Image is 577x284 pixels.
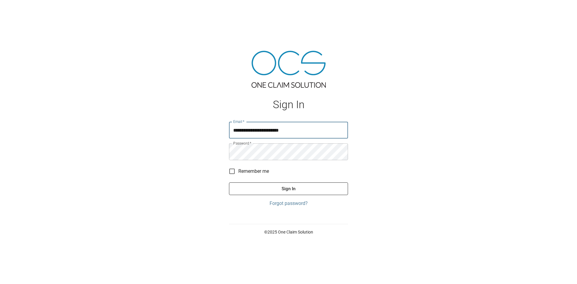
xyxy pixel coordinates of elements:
img: ocs-logo-tra.png [252,51,326,88]
button: Sign In [229,182,348,195]
h1: Sign In [229,99,348,111]
label: Password [233,141,251,146]
p: © 2025 One Claim Solution [229,229,348,235]
label: Email [233,119,245,124]
span: Remember me [238,168,269,175]
a: Forgot password? [229,200,348,207]
img: ocs-logo-white-transparent.png [7,4,31,16]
